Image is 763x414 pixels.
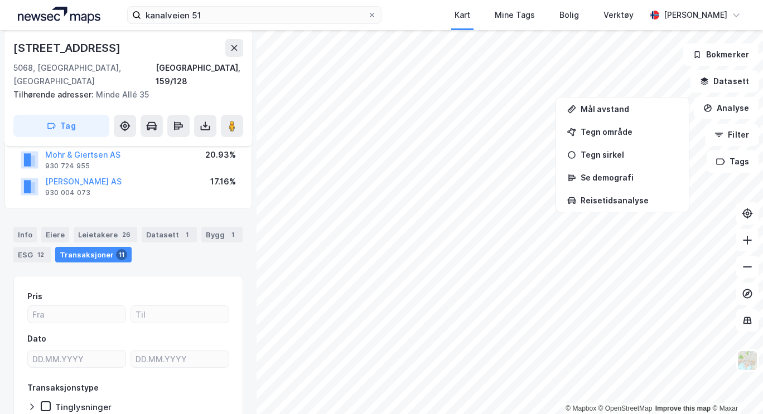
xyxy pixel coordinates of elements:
[603,8,634,22] div: Verktøy
[156,61,243,88] div: [GEOGRAPHIC_DATA], 159/128
[707,361,763,414] div: Kontrollprogram for chat
[13,88,234,101] div: Minde Allé 35
[28,350,125,367] input: DD.MM.YYYY
[131,350,229,367] input: DD.MM.YYYY
[13,90,96,99] span: Tilhørende adresser:
[581,173,678,182] div: Se demografi
[13,115,109,137] button: Tag
[13,39,123,57] div: [STREET_ADDRESS]
[495,8,535,22] div: Mine Tags
[227,229,238,240] div: 1
[694,97,759,119] button: Analyse
[35,249,46,260] div: 12
[581,127,678,137] div: Tegn område
[18,7,100,23] img: logo.a4113a55bc3d86da70a041830d287a7e.svg
[41,227,69,242] div: Eiere
[120,229,133,240] div: 26
[28,306,125,323] input: Fra
[598,405,653,412] a: OpenStreetMap
[690,70,759,92] button: Datasett
[27,332,46,345] div: Dato
[131,306,229,323] input: Til
[581,104,678,114] div: Mål avstand
[455,8,470,22] div: Kart
[683,43,759,66] button: Bokmerker
[664,8,727,22] div: [PERSON_NAME]
[210,175,236,188] div: 17.16%
[707,361,763,414] iframe: Chat Widget
[45,162,90,171] div: 930 724 955
[181,229,192,240] div: 1
[55,402,112,412] div: Tinglysninger
[13,227,37,242] div: Info
[74,227,137,242] div: Leietakere
[116,249,127,260] div: 11
[201,227,243,242] div: Bygg
[142,227,197,242] div: Datasett
[566,405,596,412] a: Mapbox
[141,7,368,23] input: Søk på adresse, matrikkel, gårdeiere, leietakere eller personer
[655,405,711,412] a: Improve this map
[581,150,678,159] div: Tegn sirkel
[13,247,51,262] div: ESG
[27,381,99,394] div: Transaksjonstype
[45,188,90,197] div: 930 004 073
[13,61,156,88] div: 5068, [GEOGRAPHIC_DATA], [GEOGRAPHIC_DATA]
[581,196,678,205] div: Reisetidsanalyse
[55,247,132,262] div: Transaksjoner
[559,8,579,22] div: Bolig
[737,350,758,371] img: Z
[205,148,236,162] div: 20.93%
[705,124,759,146] button: Filter
[707,150,759,173] button: Tags
[27,290,42,303] div: Pris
